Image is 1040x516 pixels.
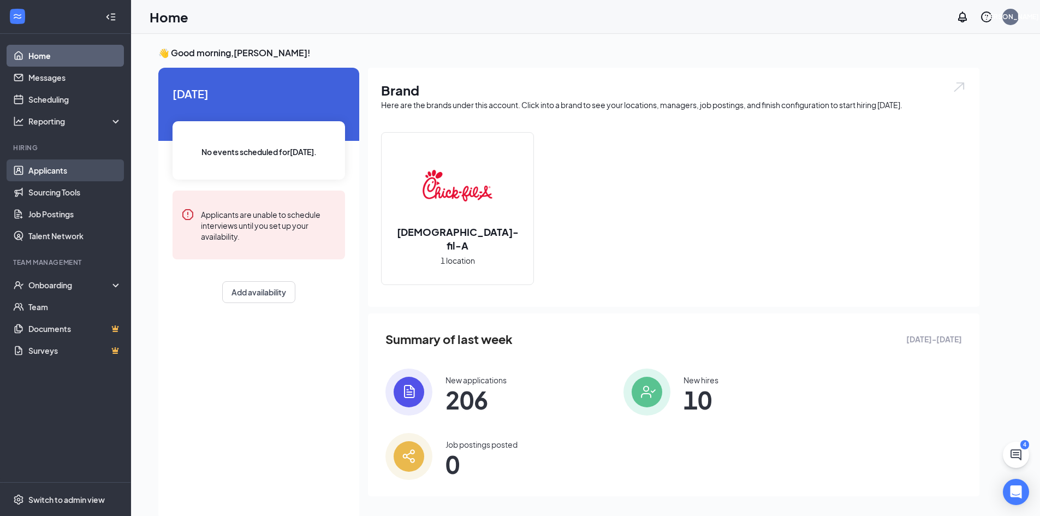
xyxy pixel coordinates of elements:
div: [PERSON_NAME] [983,12,1039,21]
img: Chick-fil-A [423,151,492,221]
div: New hires [684,375,718,385]
a: Talent Network [28,225,122,247]
svg: Settings [13,494,24,505]
a: Applicants [28,159,122,181]
span: 206 [445,390,507,410]
svg: ChatActive [1009,448,1023,461]
div: Applicants are unable to schedule interviews until you set up your availability. [201,208,336,242]
span: No events scheduled for [DATE] . [201,146,317,158]
img: open.6027fd2a22e1237b5b06.svg [952,81,966,93]
div: Hiring [13,143,120,152]
a: Scheduling [28,88,122,110]
button: Add availability [222,281,295,303]
a: Sourcing Tools [28,181,122,203]
a: Messages [28,67,122,88]
a: DocumentsCrown [28,318,122,340]
button: ChatActive [1003,442,1029,468]
svg: Collapse [105,11,116,22]
div: New applications [445,375,507,385]
div: Job postings posted [445,439,518,450]
div: Here are the brands under this account. Click into a brand to see your locations, managers, job p... [381,99,966,110]
div: Switch to admin view [28,494,105,505]
h1: Home [150,8,188,26]
div: Reporting [28,116,122,127]
div: Open Intercom Messenger [1003,479,1029,505]
svg: UserCheck [13,280,24,290]
span: [DATE] - [DATE] [906,333,962,345]
a: Team [28,296,122,318]
svg: Analysis [13,116,24,127]
span: 0 [445,454,518,474]
a: Job Postings [28,203,122,225]
a: SurveysCrown [28,340,122,361]
div: Onboarding [28,280,112,290]
svg: QuestionInfo [980,10,993,23]
span: [DATE] [173,85,345,102]
h2: [DEMOGRAPHIC_DATA]-fil-A [382,225,533,252]
span: 10 [684,390,718,410]
svg: Error [181,208,194,221]
img: icon [385,433,432,480]
svg: Notifications [956,10,969,23]
div: 4 [1020,440,1029,449]
h1: Brand [381,81,966,99]
span: Summary of last week [385,330,513,349]
svg: WorkstreamLogo [12,11,23,22]
a: Home [28,45,122,67]
span: 1 location [441,254,475,266]
img: icon [385,369,432,416]
img: icon [623,369,670,416]
div: Team Management [13,258,120,267]
h3: 👋 Good morning, [PERSON_NAME] ! [158,47,979,59]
